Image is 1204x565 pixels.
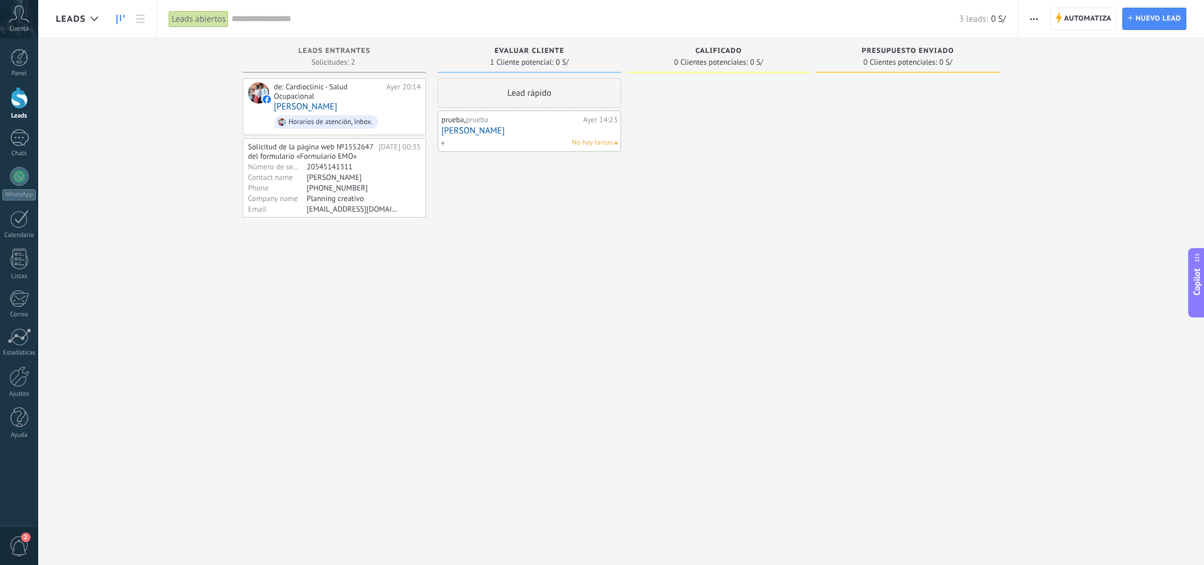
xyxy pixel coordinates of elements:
[2,232,36,239] div: Calendario
[861,47,954,55] span: presupuesto enviado
[110,8,130,31] a: Leads
[2,112,36,120] div: Leads
[56,14,86,25] span: Leads
[378,142,421,161] div: [DATE] 00:35
[130,8,150,31] a: Lista
[289,118,373,126] div: Horarios de atención, Inbox.
[311,59,355,66] span: Solicitudes: 2
[940,59,953,66] span: 0 S/
[307,193,398,203] div: Planning creativo
[583,115,618,125] div: Ayer 14:23
[2,432,36,439] div: Ayuda
[1064,8,1112,29] span: Automatiza
[248,172,307,182] div: Contact name
[248,82,269,103] div: Rodolfo Guzmán
[1122,8,1186,30] a: Nuevo lead
[633,47,804,57] div: CALIFICADO
[307,172,398,182] div: Rodolfo Guzman
[248,183,307,192] div: Phone
[1050,8,1117,30] a: Automatiza
[822,47,994,57] div: presupuesto enviado
[2,311,36,319] div: Correo
[465,115,488,125] span: prueba
[263,95,271,103] img: facebook-sm.svg
[490,59,554,66] span: 1 Cliente potencial:
[2,390,36,398] div: Ajustes
[2,349,36,357] div: Estadísticas
[696,47,742,55] span: CALIFICADO
[572,138,613,148] span: No hay tareas
[495,47,564,55] span: evaluar cliente
[1135,8,1181,29] span: Nuevo lead
[299,47,371,55] span: Leads Entrantes
[615,142,618,145] span: No hay nada asignado
[444,47,615,57] div: evaluar cliente
[386,82,421,101] div: Ayer 20:14
[1191,268,1203,295] span: Copilot
[21,533,31,542] span: 2
[438,78,621,108] div: Lead rápido
[307,183,398,192] div: +51948643330
[959,14,988,25] span: 3 leads:
[9,25,29,33] span: Cuenta
[991,14,1005,25] span: 0 S/
[2,189,36,200] div: WhatsApp
[2,150,36,158] div: Chats
[274,82,382,101] div: de: Cardioclinic - Salud Ocupacional
[248,142,374,161] div: Solicitud de la página web №1552647 del formulario «Formulario EMO»
[556,59,569,66] span: 0 S/
[441,115,580,125] div: prueba,
[2,70,36,78] div: Panel
[248,193,307,203] div: Company name
[274,102,337,112] a: [PERSON_NAME]
[1025,8,1042,30] button: Más
[248,204,307,213] div: Email
[169,11,229,28] div: Leads abiertos
[307,204,398,213] div: rguzman@planningcreativo.com
[863,59,937,66] span: 0 Clientes potenciales:
[2,273,36,280] div: Listas
[249,47,420,57] div: Leads Entrantes
[674,59,747,66] span: 0 Clientes potenciales:
[441,126,618,136] a: [PERSON_NAME]
[307,162,398,171] div: 20545141311
[750,59,763,66] span: 0 S/
[248,162,307,171] div: Número de seguro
